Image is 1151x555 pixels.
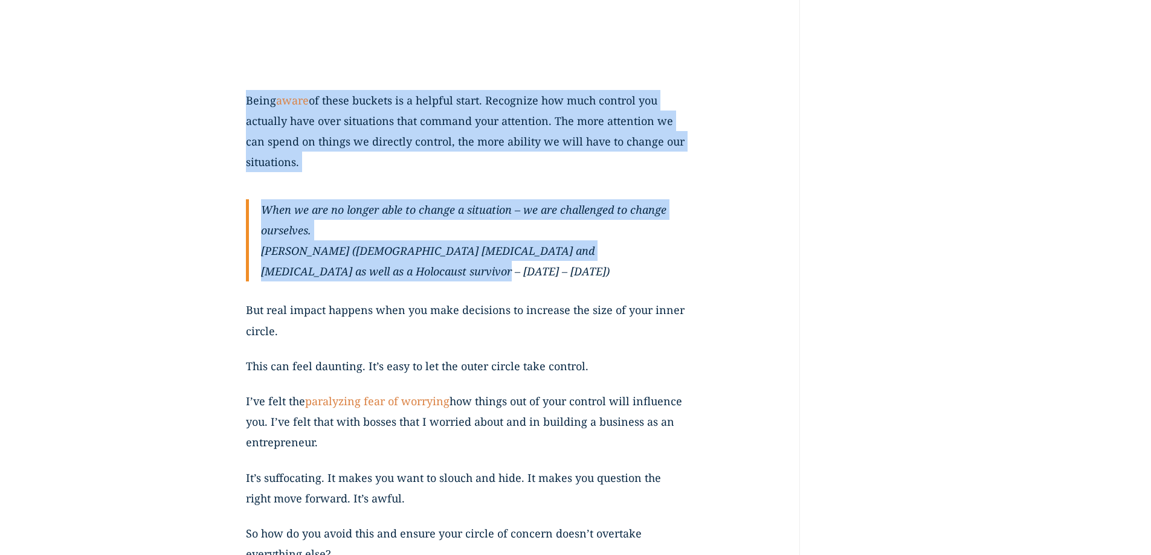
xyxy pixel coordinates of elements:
p: But real impact happens when you make decisions to increase the size of your inner circle. [246,300,687,355]
p: It’s suffocating. It makes you want to slouch and hide. It makes you question the right move forw... [246,467,687,523]
p: Being of these buckets is a helpful start. Recognize how much control you actually have over situ... [246,90,687,187]
a: aware [276,93,309,107]
p: I’ve felt the how things out of your control will influence you. I’ve felt that with bosses that ... [246,391,687,467]
a: paralyzing fear of worrying [305,394,450,408]
cite: [PERSON_NAME] ([DEMOGRAPHIC_DATA] [MEDICAL_DATA] and [MEDICAL_DATA] as well as a Holocaust surviv... [261,240,687,281]
p: This can feel daunting. It’s easy to let the outer circle take control. [246,356,687,391]
p: When we are no longer able to change a situation – we are challenged to change ourselves. [261,199,687,240]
